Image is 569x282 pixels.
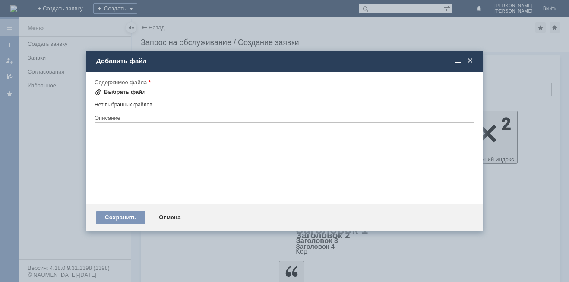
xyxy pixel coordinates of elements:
div: Описание [95,115,473,121]
div: Содержимое файла [95,80,473,85]
span: Свернуть (Ctrl + M) [454,57,462,65]
div: Добрый день! Заявка во вложении [3,3,126,10]
div: Выбрать файл [104,89,146,96]
div: Нет выбранных файлов [95,98,474,108]
div: Добавить файл [96,57,474,65]
span: Закрыть [466,57,474,65]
